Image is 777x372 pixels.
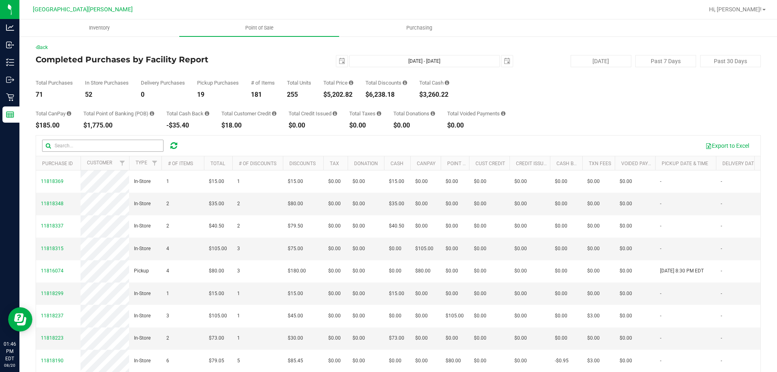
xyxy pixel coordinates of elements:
span: select [501,55,513,67]
span: 11818315 [41,246,64,251]
i: Sum of the successful, non-voided point-of-banking payment transactions, both via payment termina... [150,111,154,116]
span: $73.00 [209,334,224,342]
div: $0.00 [349,122,381,129]
span: $0.00 [352,267,365,275]
inline-svg: Outbound [6,76,14,84]
span: $0.00 [620,267,632,275]
span: $0.00 [514,178,527,185]
span: $45.00 [288,312,303,320]
inline-svg: Analytics [6,23,14,32]
div: 181 [251,91,275,98]
span: $0.00 [514,290,527,298]
span: - [660,200,661,208]
span: 3 [237,245,240,253]
div: Total Customer Credit [221,111,276,116]
span: 1 [166,178,169,185]
div: $6,238.18 [365,91,407,98]
div: Total Voided Payments [447,111,505,116]
span: $0.00 [620,245,632,253]
span: $0.00 [415,357,428,365]
span: 1 [166,290,169,298]
span: 11818348 [41,201,64,206]
span: $0.00 [555,245,567,253]
span: $0.00 [474,267,486,275]
span: $0.00 [555,290,567,298]
span: $30.00 [288,334,303,342]
a: Customer [87,160,112,166]
span: - [721,290,722,298]
span: $79.05 [209,357,224,365]
a: Point of Banking (POB) [447,161,505,166]
div: Total Credit Issued [289,111,337,116]
span: In-Store [134,312,151,320]
span: 4 [166,267,169,275]
span: 11818369 [41,179,64,184]
span: $80.00 [415,267,431,275]
span: $0.00 [389,245,401,253]
span: $0.00 [446,222,458,230]
span: $0.00 [620,290,632,298]
i: Sum of the successful, non-voided CanPay payment transactions for all purchases in the date range. [67,111,71,116]
p: 01:46 PM EDT [4,340,16,362]
span: $0.00 [446,200,458,208]
span: 2 [166,334,169,342]
div: Total CanPay [36,111,71,116]
iframe: Resource center [8,307,32,332]
i: Sum of the total taxes for all purchases in the date range. [377,111,381,116]
span: $0.00 [474,178,486,185]
span: $0.00 [328,290,341,298]
a: Txn Fees [589,161,611,166]
div: Total Units [287,80,311,85]
div: Total Cash [419,80,449,85]
span: $0.00 [555,334,567,342]
span: $0.00 [352,222,365,230]
span: $0.00 [620,312,632,320]
span: $80.00 [446,357,461,365]
span: - [660,357,661,365]
span: $0.00 [587,200,600,208]
span: 3 [166,312,169,320]
inline-svg: Retail [6,93,14,101]
a: Credit Issued [516,161,550,166]
a: Donation [354,161,378,166]
div: Total Purchases [36,80,73,85]
a: Cash Back [556,161,583,166]
span: $0.00 [514,267,527,275]
a: Cust Credit [476,161,505,166]
span: $0.00 [555,267,567,275]
span: $0.00 [514,245,527,253]
span: - [660,290,661,298]
span: $180.00 [288,267,306,275]
button: [DATE] [571,55,631,67]
i: Sum of all round-up-to-next-dollar total price adjustments for all purchases in the date range. [431,111,435,116]
span: - [721,267,722,275]
span: $0.00 [352,178,365,185]
span: - [721,200,722,208]
span: $0.00 [514,357,527,365]
div: $18.00 [221,122,276,129]
div: -$35.40 [166,122,209,129]
span: 2 [166,222,169,230]
span: $0.00 [514,334,527,342]
div: 0 [141,91,185,98]
span: $80.00 [209,267,224,275]
span: 4 [166,245,169,253]
div: 255 [287,91,311,98]
a: Delivery Date [722,161,757,166]
span: In-Store [134,245,151,253]
button: Past 7 Days [635,55,696,67]
a: Tax [330,161,339,166]
i: Sum of all account credit issued for all refunds from returned purchases in the date range. [333,111,337,116]
span: $0.00 [389,267,401,275]
span: $40.50 [209,222,224,230]
span: select [336,55,348,67]
span: $0.00 [514,200,527,208]
span: $73.00 [389,334,404,342]
span: $0.00 [446,245,458,253]
div: 52 [85,91,129,98]
div: $0.00 [289,122,337,129]
span: $0.00 [328,222,341,230]
span: $0.00 [352,245,365,253]
span: $0.00 [328,312,341,320]
div: Delivery Purchases [141,80,185,85]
